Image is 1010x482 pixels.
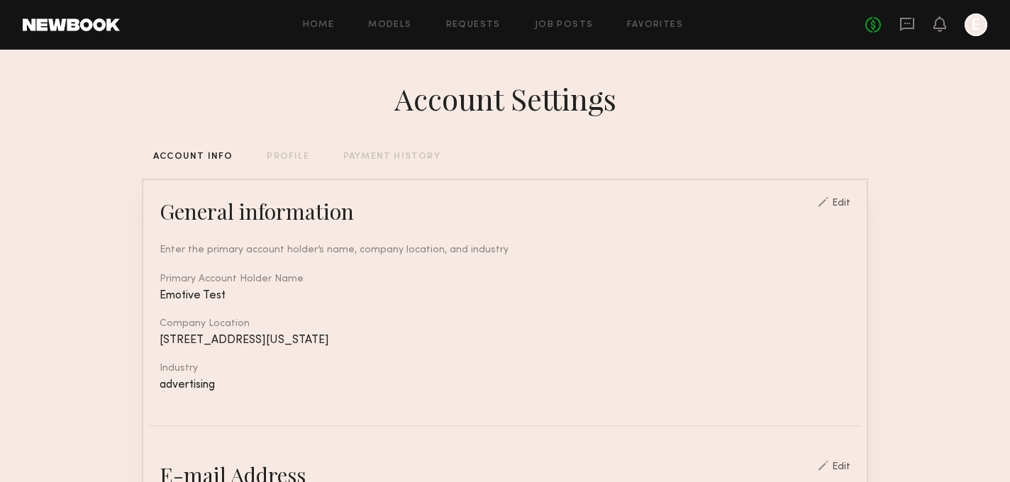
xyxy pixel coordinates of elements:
div: Emotive Test [160,290,850,302]
div: Enter the primary account holder’s name, company location, and industry [160,242,850,257]
div: Company Location [160,319,850,329]
a: Home [303,21,335,30]
div: advertising [160,379,850,391]
a: Requests [446,21,501,30]
a: Favorites [627,21,683,30]
div: PROFILE [267,152,309,162]
div: PAYMENT HISTORY [343,152,440,162]
div: Industry [160,364,850,374]
a: Models [368,21,411,30]
div: Account Settings [394,79,616,118]
div: Primary Account Holder Name [160,274,850,284]
div: Edit [832,462,850,472]
div: [STREET_ADDRESS][US_STATE] [160,335,850,347]
div: ACCOUNT INFO [153,152,233,162]
div: General information [160,197,354,225]
a: Job Posts [535,21,594,30]
a: E [965,13,987,36]
div: Edit [832,198,850,208]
